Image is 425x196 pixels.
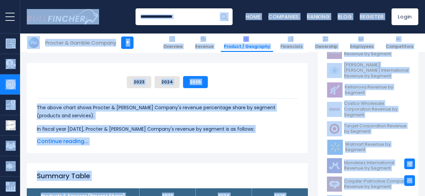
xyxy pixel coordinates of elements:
[216,8,233,25] button: Search
[224,44,270,49] span: Product / Geography
[121,37,134,49] a: +
[192,34,217,52] a: Revenue
[386,44,413,49] span: Competitors
[312,34,341,52] a: Ownership
[323,120,413,138] a: Target Corporation Revenue by Segment
[327,102,342,117] img: COST logo
[27,9,99,24] img: Bullfincher logo
[45,39,116,47] div: Procter & Gamble Company
[383,34,416,52] a: Competitors
[183,76,208,88] button: 2025
[360,13,384,20] a: Register
[323,156,413,175] a: Mondelez International Revenue by Segment
[327,63,342,78] img: PM logo
[37,125,298,133] p: In fiscal year [DATE], Procter & [PERSON_NAME] Company's revenue by segment is as follows:
[27,36,40,49] img: PG logo
[327,82,343,97] img: K logo
[347,34,376,52] a: Employees
[6,120,16,130] img: Ownership
[345,84,409,96] span: Kellanova Revenue by Segment
[268,13,299,20] a: Companies
[323,61,413,81] a: [PERSON_NAME] [PERSON_NAME] International Revenue by Segment
[327,158,342,173] img: MDLZ logo
[338,13,352,20] a: Blog
[246,13,260,20] a: Home
[350,44,373,49] span: Employees
[327,140,343,155] img: WMT logo
[323,175,413,193] a: Colgate-Palmolive Company Revenue by Segment
[37,104,298,120] p: The above chart shows Procter & [PERSON_NAME] Company's revenue percentage share by segment (prod...
[344,160,409,172] span: Mondelez International Revenue by Segment
[327,121,342,136] img: TGT logo
[327,177,342,192] img: CL logo
[277,34,306,52] a: Financials
[155,76,180,88] button: 2024
[37,171,298,181] h2: Summary Table
[323,81,413,99] a: Kellanova Revenue by Segment
[163,44,183,49] span: Overview
[315,44,338,49] span: Ownership
[345,142,409,153] span: Walmart Revenue by Segment
[392,8,418,25] a: Login
[27,9,99,24] a: Go to homepage
[344,46,409,57] span: Coca-Cola Company Revenue by Segment
[344,62,409,79] span: [PERSON_NAME] [PERSON_NAME] International Revenue by Segment
[323,138,413,156] a: Walmart Revenue by Segment
[344,101,409,118] span: Costco Wholesale Corporation Revenue by Segment
[280,44,303,49] span: Financials
[344,179,409,190] span: Colgate-Palmolive Company Revenue by Segment
[37,137,298,145] span: Continue reading...
[127,76,151,88] button: 2023
[195,44,214,49] span: Revenue
[307,13,330,20] a: Ranking
[323,99,413,120] a: Costco Wholesale Corporation Revenue by Segment
[221,34,273,52] a: Product / Geography
[344,123,409,135] span: Target Corporation Revenue by Segment
[160,34,186,52] a: Overview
